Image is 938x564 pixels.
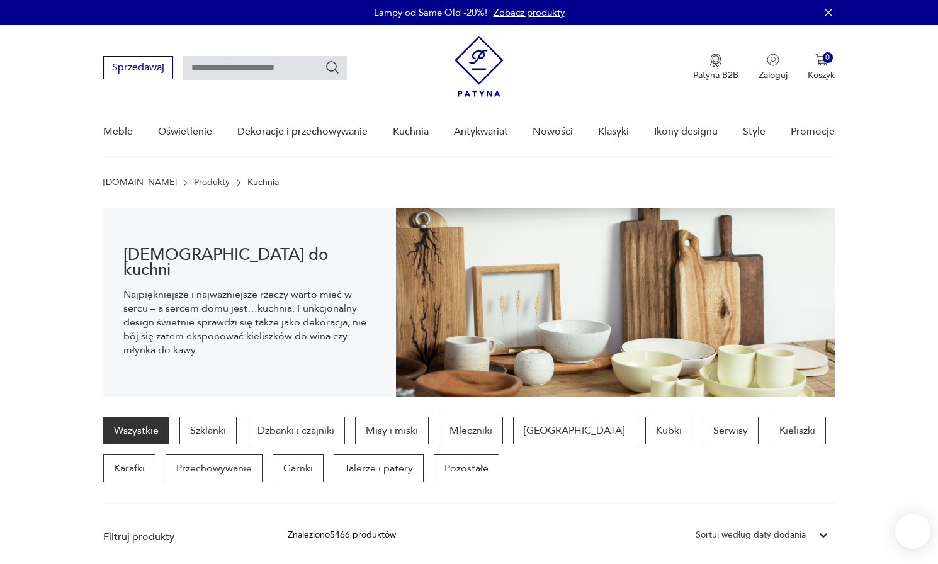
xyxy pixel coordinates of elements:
[103,56,173,79] button: Sprzedawaj
[598,108,629,156] a: Klasyki
[194,178,230,188] a: Produkty
[123,288,376,357] p: Najpiękniejsze i najważniejsze rzeczy warto mieć w sercu – a sercem domu jest…kuchnia. Funkcjonal...
[769,417,826,444] a: Kieliszki
[103,417,169,444] a: Wszystkie
[759,69,788,81] p: Zaloguj
[158,108,212,156] a: Oświetlenie
[103,454,155,482] a: Karafki
[103,530,257,544] p: Filtruj produkty
[288,528,396,542] div: Znaleziono 5466 produktów
[237,108,368,156] a: Dekoracje i przechowywanie
[103,108,133,156] a: Meble
[455,36,504,97] img: Patyna - sklep z meblami i dekoracjami vintage
[325,60,340,75] button: Szukaj
[179,417,237,444] a: Szklanki
[273,454,324,482] a: Garnki
[103,178,177,188] a: [DOMAIN_NAME]
[439,417,503,444] a: Mleczniki
[434,454,499,482] a: Pozostałe
[645,417,692,444] a: Kubki
[696,528,806,542] div: Sortuj według daty dodania
[703,417,759,444] a: Serwisy
[334,454,424,482] a: Talerze i patery
[709,54,722,67] img: Ikona medalu
[693,69,738,81] p: Patyna B2B
[374,6,487,19] p: Lampy od Same Old -20%!
[693,54,738,81] a: Ikona medaluPatyna B2B
[355,417,429,444] a: Misy i miski
[123,247,376,278] h1: [DEMOGRAPHIC_DATA] do kuchni
[494,6,565,19] a: Zobacz produkty
[247,417,345,444] a: Dzbanki i czajniki
[767,54,779,66] img: Ikonka użytkownika
[166,454,263,482] a: Przechowywanie
[743,108,766,156] a: Style
[808,69,835,81] p: Koszyk
[823,52,833,63] div: 0
[759,54,788,81] button: Zaloguj
[791,108,835,156] a: Promocje
[454,108,508,156] a: Antykwariat
[654,108,718,156] a: Ikony designu
[533,108,573,156] a: Nowości
[895,514,930,549] iframe: Smartsupp widget button
[247,178,279,188] p: Kuchnia
[693,54,738,81] button: Patyna B2B
[513,417,635,444] a: [GEOGRAPHIC_DATA]
[393,108,429,156] a: Kuchnia
[103,64,173,73] a: Sprzedawaj
[396,208,835,397] img: b2f6bfe4a34d2e674d92badc23dc4074.jpg
[808,54,835,81] button: 0Koszyk
[815,54,828,66] img: Ikona koszyka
